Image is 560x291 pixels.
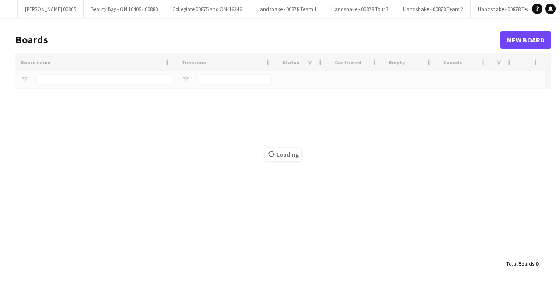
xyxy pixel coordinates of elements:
button: Handshake - 00878 Team 2 [396,0,471,18]
button: Handshake - 00878 Tour 3 [324,0,396,18]
button: Collegiate 00875 and ON-16346 [165,0,249,18]
div: : [506,255,538,272]
h1: Boards [15,33,500,46]
button: [PERSON_NAME] 00865 [18,0,84,18]
span: Total Boards [506,260,534,267]
button: Beauty Bay - ON 16405 - 00880 [84,0,165,18]
span: Loading [265,148,301,161]
a: New Board [500,31,551,49]
button: Handshake - 00878 Team 1 [249,0,324,18]
span: 0 [535,260,538,267]
button: Handshake - 00878 Team 4 [471,0,546,18]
